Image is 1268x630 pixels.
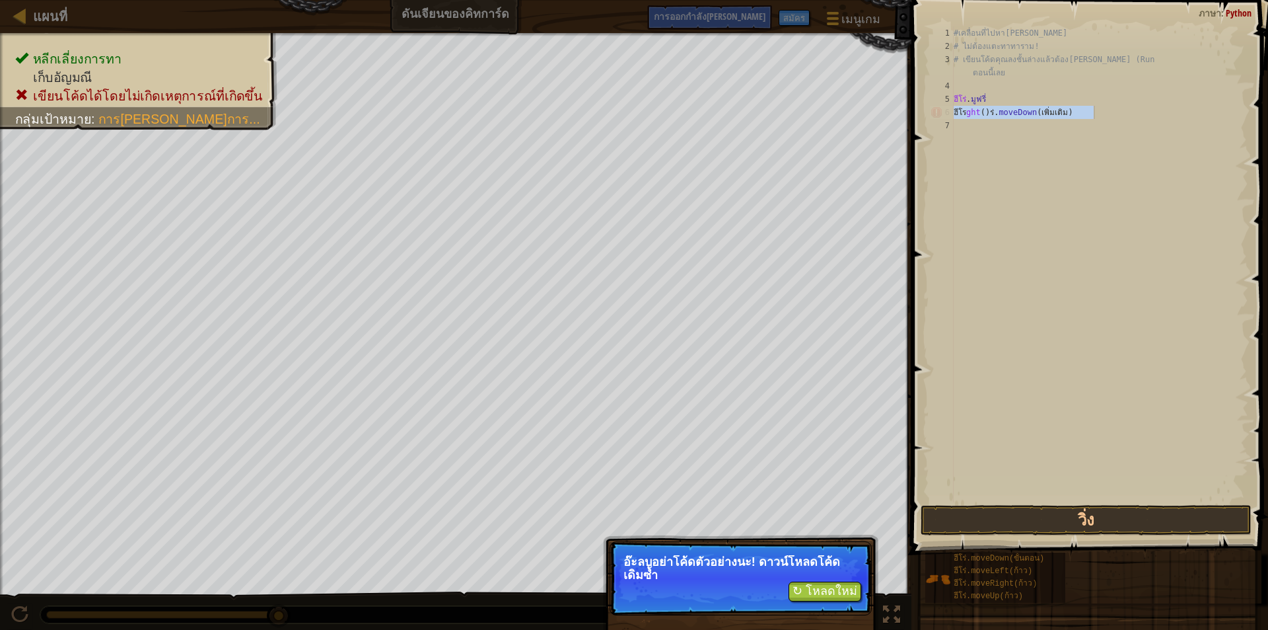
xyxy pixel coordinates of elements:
button: วิ่ง [921,505,1251,535]
font: ฮีโร่.moveUp(ก้าว) [954,592,1023,601]
font: เมนูเกม [841,11,880,27]
font: ฮีโร่.moveDown(ขั้นตอน) [954,554,1044,563]
font: เก็บอัญมณี [33,70,92,85]
font: การ[PERSON_NAME]การ... [98,112,260,126]
font: กลุ่มเป้าหมาย [15,112,91,126]
li: หลีกเลี่ยงการทา [15,50,263,68]
font: แผนที่ [33,7,67,25]
font: 5 [945,95,950,104]
img: portrait.png [925,567,950,592]
li: เก็บอัญมณี [15,68,263,87]
font: : [91,112,94,126]
font: ↻ โหลดใหม่ [792,584,857,598]
font: 2 [945,42,950,51]
font: ฮีโร่.moveRight(ก้าว) [954,579,1037,588]
button: ↻ โหลดใหม่ [789,582,861,602]
font: 3 [945,55,950,64]
button: สมัคร [779,10,810,26]
font: Python [1226,7,1251,19]
font: 4 [945,81,950,91]
font: : [1221,7,1224,19]
font: 7 [945,121,950,130]
font: 1 [945,28,950,38]
font: อ๊ะลบอย่าโค้ดตัวอย่างนะ! ดาวน์โหลดโค้ดเดิมซ้ำ [623,555,840,582]
font: ภาษา [1199,7,1221,19]
font: หลีกเลี่ยงการทา [33,52,122,66]
button: เมนูเกม [816,5,888,36]
font: เขียนโค้ดได้โดยไม่เกิดเหตุการณ์ที่เกิดขึ้น [33,89,264,103]
font: 6 [945,108,950,117]
li: เขียนโค้ดได้โดยไม่เกิดเหตุการณ์ที่เกิดขึ้น [15,87,263,105]
font: การออกกำลัง[PERSON_NAME] [654,10,765,22]
a: แผนที่ [26,7,67,25]
font: ฮีโร่.moveLeft(ก้าว) [954,567,1032,576]
font: สมัคร [783,12,805,24]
